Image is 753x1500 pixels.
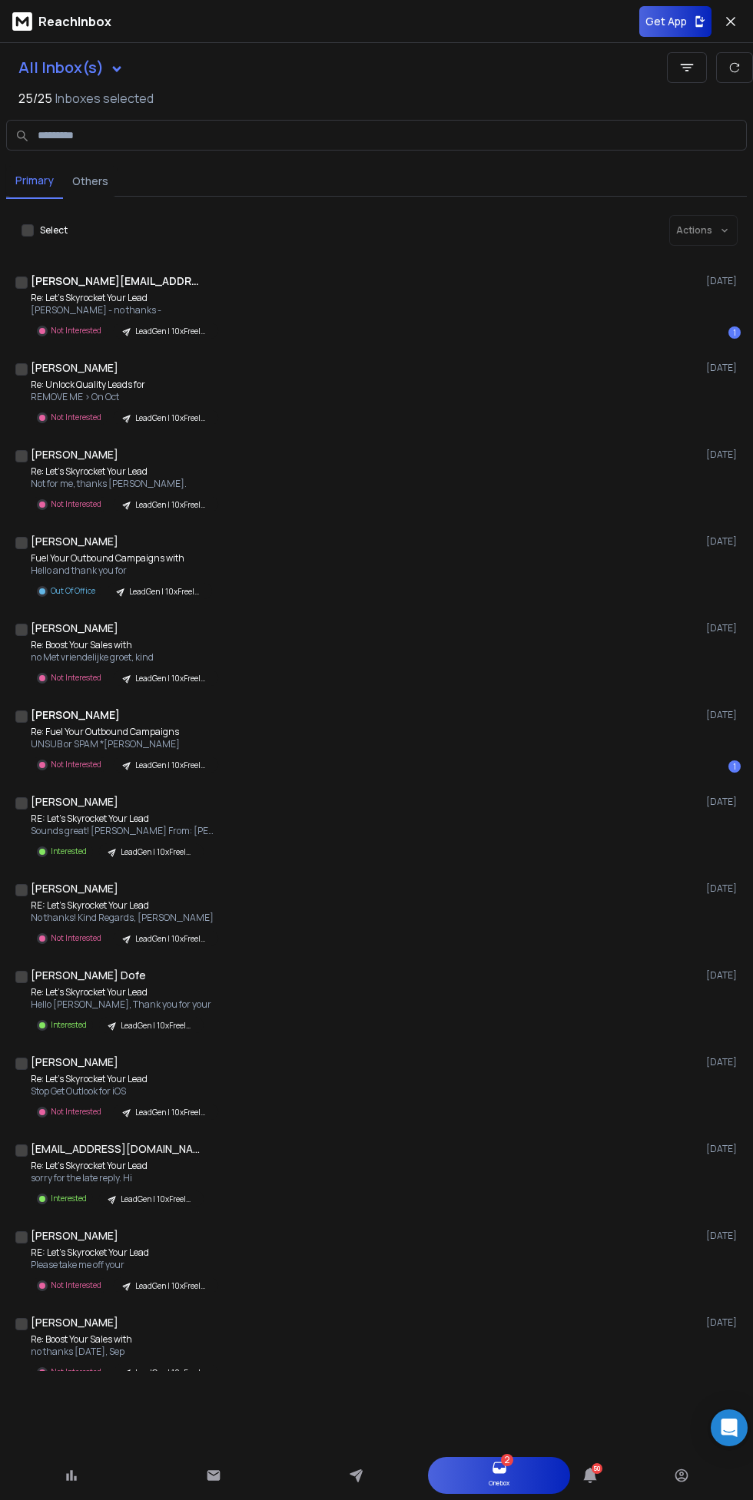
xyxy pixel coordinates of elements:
p: Not Interested [51,932,101,944]
p: Re: Unlock Quality Leads for [31,379,215,391]
p: No thanks! Kind Regards, [PERSON_NAME] [31,912,215,924]
p: Not Interested [51,498,101,510]
label: Select [40,224,68,237]
p: LeadGen | 10xFreelancing [121,846,194,858]
button: Get App [639,6,712,37]
button: All Inbox(s) [6,52,136,83]
p: [DATE] [706,796,741,808]
p: Interested [51,1019,87,1031]
p: LeadGen | 10xFreelancing [135,673,209,684]
p: LeadGen | 10xFreelancing [135,1107,209,1118]
h1: [PERSON_NAME] [31,1055,118,1070]
p: sorry for the late reply. Hi [31,1172,204,1184]
p: Not Interested [51,1366,101,1378]
p: Re: Boost Your Sales with [31,639,215,651]
p: Re: Let’s Skyrocket Your Lead [31,986,211,998]
p: no Met vriendelijke groet, kind [31,651,215,664]
h1: All Inbox(s) [18,60,104,75]
p: Hello and thank you for [31,565,212,577]
p: Please take me off your [31,1259,215,1271]
p: Sounds great! [PERSON_NAME] From: [PERSON_NAME] [31,825,215,837]
h1: [PERSON_NAME] [31,794,118,810]
h1: [PERSON_NAME] [31,534,118,549]
h3: Inboxes selected [55,89,154,108]
p: Re: Let’s Skyrocket Your Lead [31,1160,204,1172]
h1: [PERSON_NAME] [31,360,118,376]
span: 2 [504,1454,510,1466]
h1: [PERSON_NAME] [31,881,118,896]
p: [DATE] [706,622,741,634]
p: [DATE] [706,275,741,287]
p: LeadGen | 10xFreelancing [135,1367,209,1379]
p: [DATE] [706,1316,741,1329]
p: REMOVE ME > On Oct [31,391,215,403]
p: Re: Let’s Skyrocket Your Lead [31,465,215,478]
p: [DATE] [706,1056,741,1068]
p: no thanks [DATE], Sep [31,1346,215,1358]
h1: [PERSON_NAME] [31,621,118,636]
p: Re: Boost Your Sales with [31,1333,215,1346]
p: RE: Let’s Skyrocket Your Lead [31,899,215,912]
p: LeadGen | 10xFreelancing [129,586,203,598]
span: 50 [592,1463,602,1474]
p: [DATE] [706,449,741,461]
button: Others [63,164,118,198]
p: Fuel Your Outbound Campaigns with [31,552,212,565]
p: Not Interested [51,412,101,423]
p: [DATE] [706,1143,741,1155]
p: Not Interested [51,1280,101,1291]
h1: [PERSON_NAME] [31,1228,118,1243]
p: Not Interested [51,1106,101,1118]
p: [DATE] [706,1230,741,1242]
button: Primary [6,164,63,199]
p: Not Interested [51,759,101,770]
p: ReachInbox [38,12,111,31]
p: Interested [51,846,87,857]
p: Stop Get Outlook for iOS [31,1085,215,1098]
p: Onebox [489,1475,509,1491]
p: Not for me, thanks [PERSON_NAME]. [31,478,215,490]
p: Re: Let’s Skyrocket Your Lead [31,292,215,304]
h1: [PERSON_NAME] [31,707,120,723]
p: Interested [51,1193,87,1204]
p: Re: Let’s Skyrocket Your Lead [31,1073,215,1085]
p: [DATE] [706,709,741,721]
h1: [PERSON_NAME] [31,1315,118,1330]
p: LeadGen | 10xFreelancing [135,499,209,511]
p: LeadGen | 10xFreelancing [121,1020,194,1031]
p: [DATE] [706,362,741,374]
p: Hello [PERSON_NAME], Thank you for your [31,998,211,1011]
p: [DATE] [706,969,741,982]
p: Re: Fuel Your Outbound Campaigns [31,726,215,738]
p: Out Of Office [51,585,95,597]
p: RE: Let’s Skyrocket Your Lead [31,1247,215,1259]
p: LeadGen | 10xFreelancing [135,326,209,337]
p: Not Interested [51,325,101,336]
span: 25 / 25 [18,89,52,108]
p: LeadGen | 10xFreelancing [121,1194,194,1205]
p: RE: Let’s Skyrocket Your Lead [31,813,215,825]
p: [DATE] [706,535,741,548]
a: 2 [492,1460,507,1475]
p: LeadGen | 10xFreelancing [135,1280,209,1292]
h1: [PERSON_NAME] Dofe [31,968,146,983]
p: [PERSON_NAME] - no thanks - [31,304,215,316]
p: LeadGen | 10xFreelancing [135,933,209,945]
div: 1 [728,326,741,339]
p: Not Interested [51,672,101,684]
h1: [PERSON_NAME] [31,447,118,462]
p: UNSUB or SPAM *[PERSON_NAME] [31,738,215,750]
p: LeadGen | 10xFreelancing [135,760,209,771]
p: LeadGen | 10xFreelancing [135,412,209,424]
h1: [EMAIL_ADDRESS][DOMAIN_NAME] [31,1141,200,1157]
h1: [PERSON_NAME][EMAIL_ADDRESS][DOMAIN_NAME] [31,273,200,289]
div: Open Intercom Messenger [711,1409,748,1446]
div: 1 [728,760,741,773]
p: [DATE] [706,882,741,895]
